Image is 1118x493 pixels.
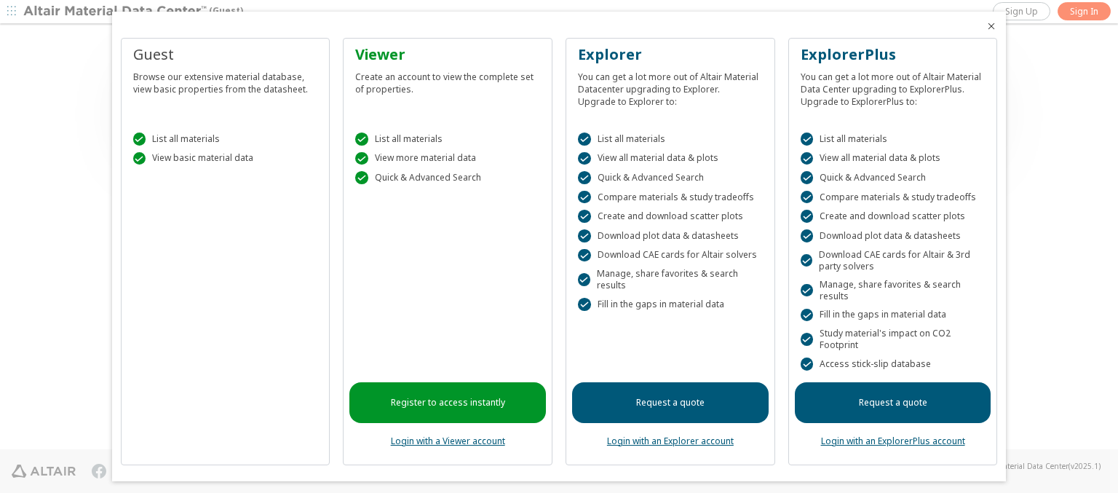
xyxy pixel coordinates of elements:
[355,133,540,146] div: List all materials
[801,358,814,371] div: 
[801,65,986,108] div: You can get a lot more out of Altair Material Data Center upgrading to ExplorerPlus. Upgrade to E...
[133,133,146,146] div: 
[801,254,812,267] div: 
[133,152,318,165] div: View basic material data
[986,20,997,32] button: Close
[801,284,813,297] div: 
[578,171,763,184] div: Quick & Advanced Search
[572,382,769,423] a: Request a quote
[801,171,814,184] div: 
[801,191,814,204] div: 
[578,152,591,165] div: 
[578,210,763,223] div: Create and download scatter plots
[801,229,814,242] div: 
[578,298,763,311] div: Fill in the gaps in material data
[133,133,318,146] div: List all materials
[801,210,814,223] div: 
[578,249,763,262] div: Download CAE cards for Altair solvers
[801,249,986,272] div: Download CAE cards for Altair & 3rd party solvers
[607,435,734,447] a: Login with an Explorer account
[578,191,763,204] div: Compare materials & study tradeoffs
[795,382,991,423] a: Request a quote
[801,152,986,165] div: View all material data & plots
[801,358,986,371] div: Access stick-slip database
[821,435,965,447] a: Login with an ExplorerPlus account
[578,44,763,65] div: Explorer
[578,298,591,311] div: 
[578,210,591,223] div: 
[801,229,986,242] div: Download plot data & datasheets
[355,133,368,146] div: 
[801,309,814,322] div: 
[801,279,986,302] div: Manage, share favorites & search results
[391,435,505,447] a: Login with a Viewer account
[801,210,986,223] div: Create and download scatter plots
[801,133,986,146] div: List all materials
[355,152,540,165] div: View more material data
[578,152,763,165] div: View all material data & plots
[133,152,146,165] div: 
[801,333,813,346] div: 
[801,191,986,204] div: Compare materials & study tradeoffs
[133,65,318,95] div: Browse our extensive material database, view basic properties from the datasheet.
[578,268,763,291] div: Manage, share favorites & search results
[355,44,540,65] div: Viewer
[355,65,540,95] div: Create an account to view the complete set of properties.
[801,152,814,165] div: 
[578,229,763,242] div: Download plot data & datasheets
[578,133,591,146] div: 
[355,171,540,184] div: Quick & Advanced Search
[801,171,986,184] div: Quick & Advanced Search
[578,171,591,184] div: 
[801,328,986,351] div: Study material's impact on CO2 Footprint
[578,65,763,108] div: You can get a lot more out of Altair Material Datacenter upgrading to Explorer. Upgrade to Explor...
[578,249,591,262] div: 
[578,133,763,146] div: List all materials
[578,273,590,286] div: 
[578,191,591,204] div: 
[355,152,368,165] div: 
[801,133,814,146] div: 
[801,44,986,65] div: ExplorerPlus
[349,382,546,423] a: Register to access instantly
[578,229,591,242] div: 
[133,44,318,65] div: Guest
[355,171,368,184] div: 
[801,309,986,322] div: Fill in the gaps in material data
